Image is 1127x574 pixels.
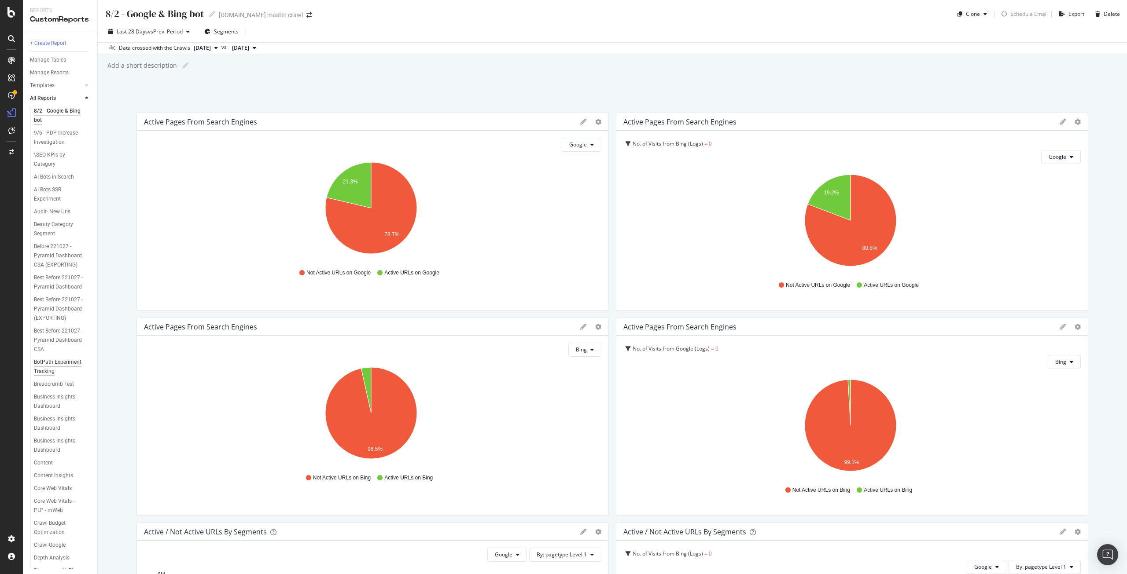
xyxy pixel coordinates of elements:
[487,548,527,562] button: Google
[34,380,91,389] a: Breadcrumb Test
[623,322,737,331] div: Active pages from Search Engines
[221,43,228,51] span: vs
[34,436,85,455] div: Business Insights Dashboard
[105,7,204,21] div: 8/2 - Google & Bing bot
[34,484,91,493] a: Core Web Vitals
[34,541,91,550] a: Crawl-Google
[119,44,190,52] div: Data crossed with the Crawls
[34,326,87,354] div: Best Before 221027 - Pyramid Dashboard CSA
[34,471,91,480] a: Content Insights
[1055,7,1084,21] button: Export
[384,231,399,238] text: 78.7%
[30,55,91,65] a: Manage Tables
[623,527,746,536] div: Active / Not Active URLs by Segments
[117,28,148,35] span: Last 28 Days
[562,138,601,152] button: Google
[34,172,91,182] a: AI Bots in Search
[34,519,84,537] div: Crawl Budget Optimization
[201,25,242,39] button: Segments
[1075,324,1081,330] div: gear
[704,140,707,147] span: =
[30,94,82,103] a: All Reports
[34,497,85,515] div: Core Web Vitals - PLP - mWeb
[34,484,72,493] div: Core Web Vitals
[228,43,260,53] button: [DATE]
[144,117,257,126] div: Active pages from Search Engines
[1049,153,1066,161] span: Google
[232,44,249,52] span: 2025 Aug. 25th
[623,376,1078,478] div: A chart.
[34,128,91,147] a: 9/6 - PDP Increase Investigation
[1092,7,1120,21] button: Delete
[709,550,712,557] span: 0
[136,318,609,516] div: Active pages from Search EnginesgeargearBingA chart.Not Active URLs on BingActive URLs on Bing
[1048,355,1081,369] button: Bing
[34,392,91,411] a: Business Insights Dashboard
[633,345,710,352] span: No. of Visits from Google (Logs)
[368,446,383,452] text: 96.5%
[967,560,1006,574] button: Google
[34,519,91,537] a: Crawl Budget Optimization
[30,68,91,77] a: Manage Reports
[343,179,358,185] text: 21.3%
[34,150,83,169] div: \SEO KPIs by Category
[34,295,91,323] a: Best Before 221027 - Pyramid Dashboard (EXPORTING)
[34,185,83,204] div: AI Bots SSR Experiment
[30,94,56,103] div: All Reports
[30,39,91,48] a: + Create Report
[529,548,601,562] button: By: pagetype Level 1
[105,25,193,39] button: Last 28 DaysvsPrev. Period
[384,269,439,277] span: Active URLs on Google
[30,15,90,25] div: CustomReports
[34,414,91,433] a: Business Insights Dashboard
[34,207,91,216] a: Audit- New Urls
[34,295,88,323] div: Best Before 221027 - Pyramid Dashboard (EXPORTING)
[616,113,1088,311] div: Active pages from Search EnginesgeargearNo. of Visits from Bing (Logs) = 0GoogleA chart.Not Activ...
[998,8,1010,20] div: loading
[998,7,1048,21] button: loadingSchedule Email
[34,380,74,389] div: Breadcrumb Test
[313,474,371,482] span: Not Active URLs on Bing
[34,553,70,563] div: Depth Analysis
[1055,358,1066,366] span: Bing
[384,474,433,482] span: Active URLs on Bing
[30,81,82,90] a: Templates
[209,11,215,17] i: Edit report name
[715,345,718,352] span: 0
[34,553,91,563] a: Depth Analysis
[595,119,601,125] div: gear
[34,273,91,292] a: Best Before 221027 - Pyramid Dashboard
[214,28,239,35] span: Segments
[633,140,703,147] span: No. of Visits from Bing (Logs)
[144,527,267,536] div: Active / Not Active URLs by Segments
[711,345,714,352] span: =
[190,43,221,53] button: [DATE]
[623,117,737,126] div: Active pages from Search Engines
[34,414,85,433] div: Business Insights Dashboard
[34,150,91,169] a: \SEO KPIs by Category
[144,322,257,331] div: Active pages from Search Engines
[1016,563,1066,570] span: By: pagetype Level 1
[862,245,877,251] text: 80.8%
[1010,10,1048,18] div: Schedule Email
[144,364,598,466] div: A chart.
[219,11,303,19] div: [DOMAIN_NAME] master crawl
[136,113,609,311] div: Active pages from Search EnginesgeargearGoogleA chart.Not Active URLs on GoogleActive URLs on Google
[34,458,53,468] div: Content
[966,10,980,18] div: Clone
[1009,560,1081,574] button: By: pagetype Level 1
[306,12,312,18] div: arrow-right-arrow-left
[34,273,86,292] div: Best Before 221027 - Pyramid Dashboard
[1075,529,1081,535] div: gear
[34,497,91,515] a: Core Web Vitals - PLP - mWeb
[844,459,859,465] text: 99.1%
[30,81,55,90] div: Templates
[34,541,66,550] div: Crawl-Google
[595,529,601,535] div: gear
[107,61,177,70] div: Add a short description
[709,140,712,147] span: 0
[144,159,598,261] div: A chart.
[34,106,83,125] div: 8/2 - Google & Bing bot
[623,171,1078,273] svg: A chart.
[864,282,919,289] span: Active URLs on Google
